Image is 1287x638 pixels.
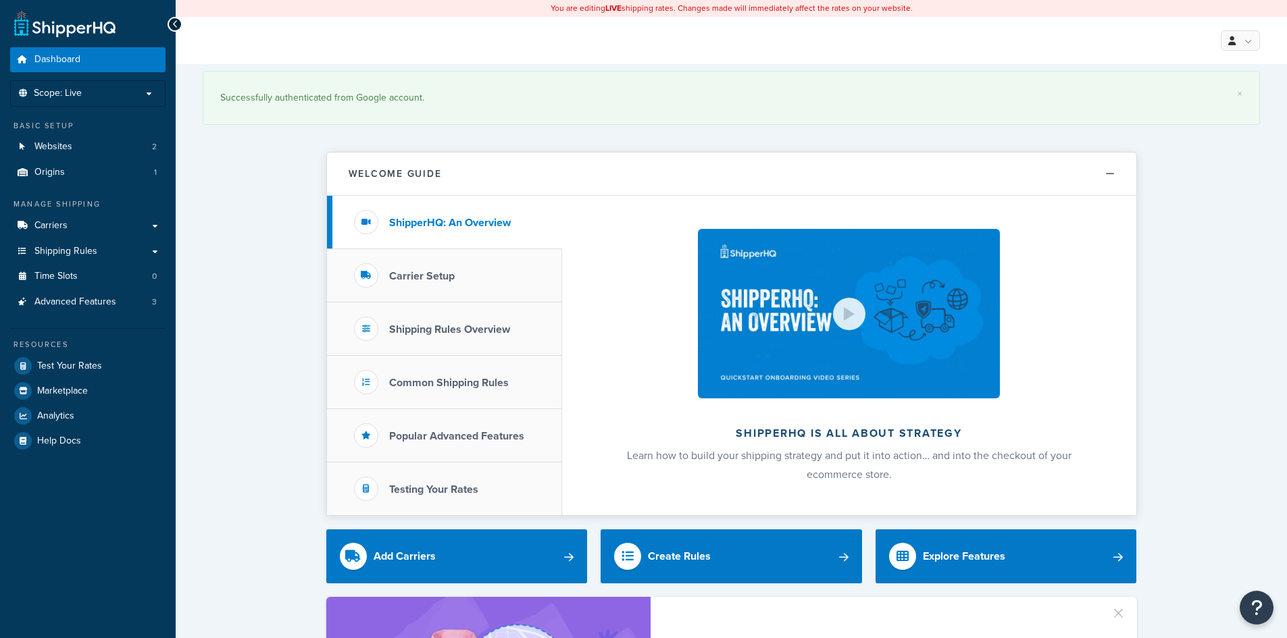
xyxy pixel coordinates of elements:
[389,217,511,229] h3: ShipperHQ: An Overview
[10,339,166,350] div: Resources
[10,239,166,264] a: Shipping Rules
[648,547,711,566] div: Create Rules
[374,547,436,566] div: Add Carriers
[389,323,510,336] h3: Shipping Rules Overview
[34,141,72,153] span: Websites
[389,377,509,389] h3: Common Shipping Rules
[389,483,478,496] h3: Testing Your Rates
[34,167,65,178] span: Origins
[10,264,166,289] li: Time Slots
[326,529,588,583] a: Add Carriers
[37,386,88,397] span: Marketplace
[10,213,166,238] a: Carriers
[37,410,74,422] span: Analytics
[10,120,166,132] div: Basic Setup
[152,141,157,153] span: 2
[923,547,1005,566] div: Explore Features
[34,246,97,257] span: Shipping Rules
[10,264,166,289] a: Time Slots0
[34,271,78,282] span: Time Slots
[389,430,524,442] h3: Popular Advanced Features
[10,47,166,72] a: Dashboard
[1240,591,1273,624] button: Open Resource Center
[10,290,166,315] li: Advanced Features
[627,448,1071,482] span: Learn how to build your shipping strategy and put it into action… and into the checkout of your e...
[10,379,166,403] a: Marketplace
[349,169,442,179] h2: Welcome Guide
[598,427,1101,440] h2: ShipperHQ is all about strategy
[10,160,166,185] li: Origins
[152,271,157,282] span: 0
[220,88,1242,107] div: Successfully authenticated from Google account.
[34,220,68,232] span: Carriers
[389,270,455,282] h3: Carrier Setup
[698,229,999,398] img: ShipperHQ is all about strategy
[10,404,166,428] a: Analytics
[10,134,166,159] a: Websites2
[605,2,622,14] b: LIVE
[154,167,157,178] span: 1
[876,529,1137,583] a: Explore Features
[37,435,81,447] span: Help Docs
[34,88,82,99] span: Scope: Live
[34,296,116,308] span: Advanced Features
[152,296,157,308] span: 3
[10,429,166,453] a: Help Docs
[1237,88,1242,99] a: ×
[10,290,166,315] a: Advanced Features3
[10,134,166,159] li: Websites
[37,361,102,372] span: Test Your Rates
[34,54,80,65] span: Dashboard
[10,198,166,210] div: Manage Shipping
[10,160,166,185] a: Origins1
[601,529,862,583] a: Create Rules
[327,153,1136,196] button: Welcome Guide
[10,354,166,378] a: Test Your Rates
